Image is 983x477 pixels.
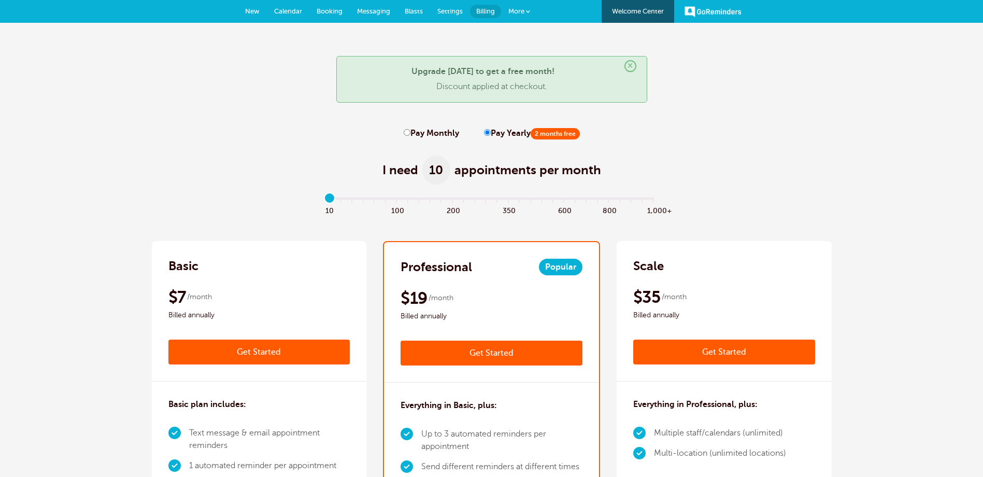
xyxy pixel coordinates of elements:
li: Up to 3 automated reminders per appointment [421,424,582,457]
span: /month [187,291,212,303]
li: Multiple staff/calendars (unlimited) [654,423,786,443]
span: More [508,7,524,15]
a: Get Started [401,341,582,366]
strong: Upgrade [DATE] to get a free month! [411,67,554,76]
span: $35 [633,287,660,307]
span: 1,000+ [647,204,659,216]
span: 100 [391,204,403,216]
span: Billed annually [401,310,582,322]
li: Send different reminders at different times [421,457,582,477]
h3: Everything in Basic, plus: [401,399,497,412]
h2: Professional [401,259,472,275]
span: 2 months free [531,128,580,139]
li: Multi-location (unlimited locations) [654,443,786,464]
span: Blasts [405,7,423,15]
span: 10 [422,156,450,185]
span: 200 [447,204,458,216]
span: Calendar [274,7,302,15]
span: 350 [503,204,514,216]
span: appointments per month [454,162,601,178]
span: Popular [539,259,582,275]
span: 10 [324,204,336,216]
span: Billed annually [633,309,815,321]
span: 600 [558,204,569,216]
span: $7 [168,287,186,307]
p: Discount applied at checkout. [347,82,636,92]
h2: Scale [633,258,664,274]
h3: Everything in Professional, plus: [633,398,758,411]
h3: Basic plan includes: [168,398,246,411]
span: I need [382,162,418,178]
span: /month [662,291,687,303]
li: Text message & email appointment reminders [189,423,350,456]
span: New [245,7,260,15]
span: Billing [476,7,495,15]
a: Get Started [168,340,350,364]
a: Billing [470,5,501,18]
h2: Basic [168,258,198,274]
li: 1 automated reminder per appointment [189,456,350,476]
span: 800 [603,204,614,216]
span: × [624,60,636,72]
span: Booking [317,7,343,15]
input: Pay Monthly [404,129,410,136]
span: Messaging [357,7,390,15]
span: Settings [437,7,463,15]
span: Billed annually [168,309,350,321]
span: /month [429,292,453,304]
input: Pay Yearly2 months free [484,129,491,136]
span: $19 [401,288,427,308]
label: Pay Monthly [404,129,459,138]
label: Pay Yearly [484,129,580,138]
a: Get Started [633,340,815,364]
